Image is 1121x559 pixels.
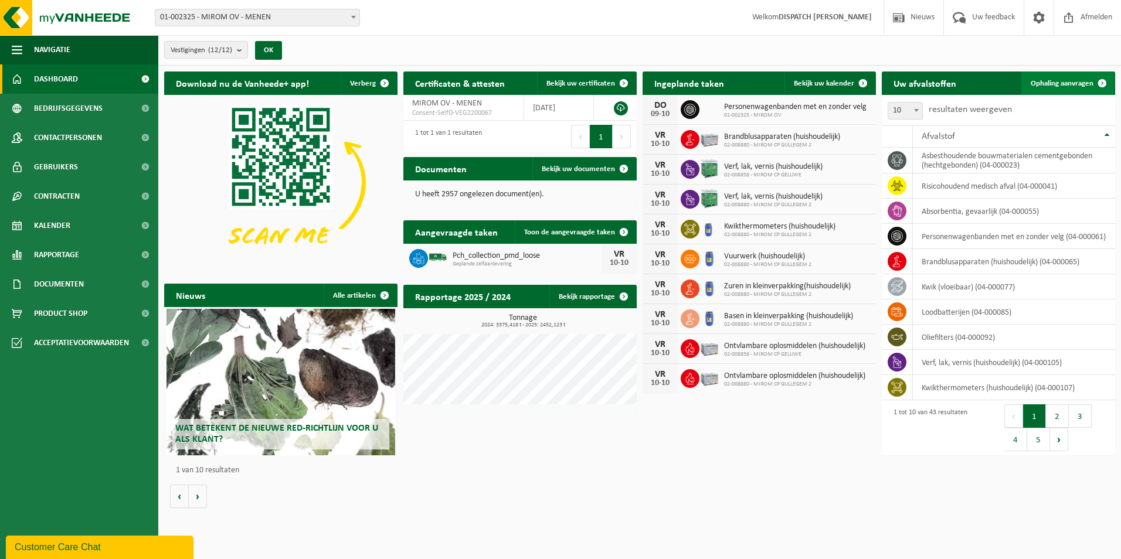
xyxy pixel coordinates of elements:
div: 10-10 [607,259,631,267]
h2: Rapportage 2025 / 2024 [403,285,522,308]
span: Verf, lak, vernis (huishoudelijk) [724,192,823,202]
span: 01-002325 - MIROM OV - MENEN [155,9,359,26]
span: Bedrijfsgegevens [34,94,103,123]
span: Toon de aangevraagde taken [524,229,615,236]
div: VR [648,161,672,170]
span: Ontvlambare oplosmiddelen (huishoudelijk) [724,371,865,381]
a: Bekijk uw documenten [532,157,636,180]
a: Alle artikelen [324,284,396,307]
h2: Download nu de Vanheede+ app! [164,71,321,94]
button: Previous [1004,404,1023,428]
button: OK [255,41,282,60]
div: 10-10 [648,140,672,148]
h2: Uw afvalstoffen [882,71,968,94]
img: LP-OT-00060-HPE-21 [699,218,719,238]
span: Verf, lak, vernis (huishoudelijk) [724,162,823,172]
span: Bekijk uw certificaten [546,80,615,87]
td: verf, lak, vernis (huishoudelijk) (04-000105) [913,350,1115,375]
iframe: chat widget [6,533,196,559]
button: Next [1050,428,1068,451]
button: 1 [590,125,613,148]
span: 02-008880 - MIROM CP GULLEGEM 2 [724,261,811,268]
div: 10-10 [648,379,672,387]
a: Wat betekent de nieuwe RED-richtlijn voor u als klant? [167,309,395,455]
h2: Aangevraagde taken [403,220,509,243]
span: Ophaling aanvragen [1031,80,1093,87]
img: PB-OT-0120-HPE-00-02 [699,308,719,328]
div: VR [648,190,672,200]
span: Zuren in kleinverpakking(huishoudelijk) [724,282,851,291]
img: PB-LB-0680-HPE-GY-11 [699,367,719,387]
div: 10-10 [648,289,672,298]
img: PB-LB-0680-HPE-GY-11 [699,128,719,148]
span: Documenten [34,270,84,299]
span: 02-008880 - MIROM CP GULLEGEM 2 [724,202,823,209]
button: 4 [1004,428,1027,451]
div: 10-10 [648,260,672,268]
td: oliefilters (04-000092) [913,325,1115,350]
div: VR [648,340,672,349]
span: Ontvlambare oplosmiddelen (huishoudelijk) [724,342,865,351]
span: 10 [888,102,923,120]
button: Volgende [189,485,207,508]
img: PB-LB-0680-HPE-GY-11 [699,338,719,357]
span: Vestigingen [171,42,232,59]
img: PB-HB-1400-HPE-GN-11 [699,188,719,209]
div: 10-10 [648,349,672,357]
span: Rapportage [34,240,79,270]
button: Previous [571,125,590,148]
span: Gebruikers [34,152,78,182]
span: 02-008880 - MIROM CP GULLEGEM 2 [724,142,840,149]
span: Basen in kleinverpakking (huishoudelijk) [724,312,853,321]
h2: Certificaten & attesten [403,71,517,94]
button: Verberg [341,71,396,95]
img: PB-HB-1400-HPE-GN-11 [699,158,719,179]
span: MIROM OV - MENEN [412,99,482,108]
strong: DISPATCH [PERSON_NAME] [779,13,872,22]
span: 10 [888,103,922,119]
span: Product Shop [34,299,87,328]
h2: Nieuws [164,284,217,306]
div: VR [648,280,672,289]
span: Bekijk uw kalender [794,80,854,87]
span: 02-008880 - MIROM CP GULLEGEM 2 [724,381,865,388]
td: absorbentia, gevaarlijk (04-000055) [913,199,1115,224]
a: Bekijk uw kalender [784,71,875,95]
td: [DATE] [524,95,594,121]
button: 5 [1027,428,1050,451]
count: (12/12) [208,46,232,54]
span: 02-008880 - MIROM CP GULLEGEM 2 [724,321,853,328]
img: Download de VHEPlus App [164,95,398,270]
img: PB-OT-0120-HPE-00-02 [699,278,719,298]
div: 10-10 [648,200,672,208]
span: Navigatie [34,35,70,64]
div: 10-10 [648,170,672,178]
span: Vuurwerk (huishoudelijk) [724,252,811,261]
td: asbesthoudende bouwmaterialen cementgebonden (hechtgebonden) (04-000023) [913,148,1115,173]
div: VR [648,131,672,140]
td: brandblusapparaten (huishoudelijk) (04-000065) [913,249,1115,274]
button: 1 [1023,404,1046,428]
div: VR [648,220,672,230]
span: 02-008858 - MIROM CP GELUWE [724,172,823,179]
div: VR [648,310,672,319]
a: Bekijk rapportage [549,285,636,308]
div: 1 tot 10 van 43 resultaten [888,403,967,452]
div: VR [607,250,631,259]
span: Contracten [34,182,80,211]
div: VR [648,370,672,379]
span: Kalender [34,211,70,240]
span: 01-002325 - MIROM OV [724,112,867,119]
button: 3 [1069,404,1092,428]
span: Dashboard [34,64,78,94]
div: 1 tot 1 van 1 resultaten [409,124,482,149]
span: 02-008880 - MIROM CP GULLEGEM 2 [724,291,851,298]
span: Acceptatievoorwaarden [34,328,129,357]
span: 02-008880 - MIROM CP GULLEGEM 2 [724,231,835,238]
div: DO [648,101,672,110]
a: Bekijk uw certificaten [537,71,636,95]
td: loodbatterijen (04-000085) [913,299,1115,325]
p: U heeft 2957 ongelezen document(en). [415,190,625,199]
span: Pch_collection_pmd_loose [453,251,602,261]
